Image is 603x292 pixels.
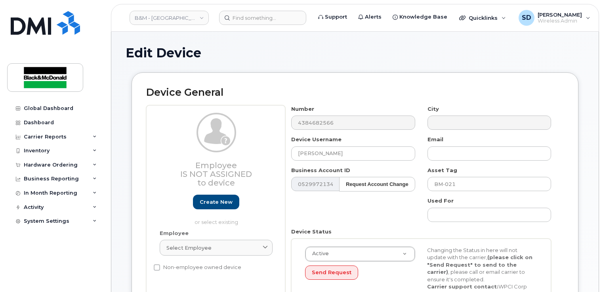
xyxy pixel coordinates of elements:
button: Send Request [305,265,358,280]
strong: Request Account Change [346,181,408,187]
label: Used For [427,197,454,205]
span: to device [197,178,235,188]
span: Active [307,250,329,257]
span: Is not assigned [180,169,252,179]
strong: Carrier support contact: [427,283,498,290]
button: Request Account Change [339,177,415,192]
h2: Device General [146,87,564,98]
label: Employee [160,229,189,237]
label: Number [291,105,314,113]
strong: (please click on "Send Request" to send to the carrier) [427,254,532,275]
label: Device Status [291,228,332,235]
input: Non-employee owned device [154,264,160,271]
label: Non-employee owned device [154,263,241,272]
label: Asset Tag [427,167,457,174]
h3: Employee [160,161,273,187]
a: Select employee [160,240,273,256]
p: or select existing [160,218,273,226]
h1: Edit Device [126,46,584,60]
label: Business Account ID [291,167,350,174]
a: Create new [193,195,239,209]
a: Active [305,247,415,261]
span: Select employee [166,244,212,252]
label: Email [427,136,443,143]
label: City [427,105,439,113]
label: Device Username [291,136,342,143]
